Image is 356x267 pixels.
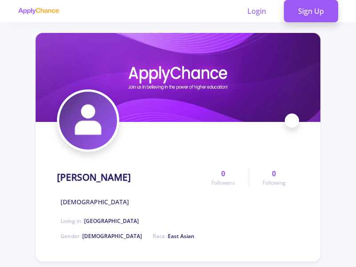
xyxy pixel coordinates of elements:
img: applychance logo text only [18,8,59,15]
h1: [PERSON_NAME] [57,172,131,183]
span: Following [263,179,286,187]
span: [GEOGRAPHIC_DATA] [84,217,139,225]
span: Followers [211,179,235,187]
img: zahra zargariavatar [59,92,117,150]
img: zahra zargaricover image [36,33,320,122]
span: East Asian [168,232,194,240]
span: [DEMOGRAPHIC_DATA] [61,197,129,206]
span: Gender : [61,232,142,240]
a: 0Followers [198,168,248,187]
span: [DEMOGRAPHIC_DATA] [82,232,142,240]
span: 0 [272,168,276,179]
span: Race : [153,232,194,240]
a: 0Following [249,168,299,187]
span: Living in : [61,217,139,225]
span: 0 [221,168,225,179]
